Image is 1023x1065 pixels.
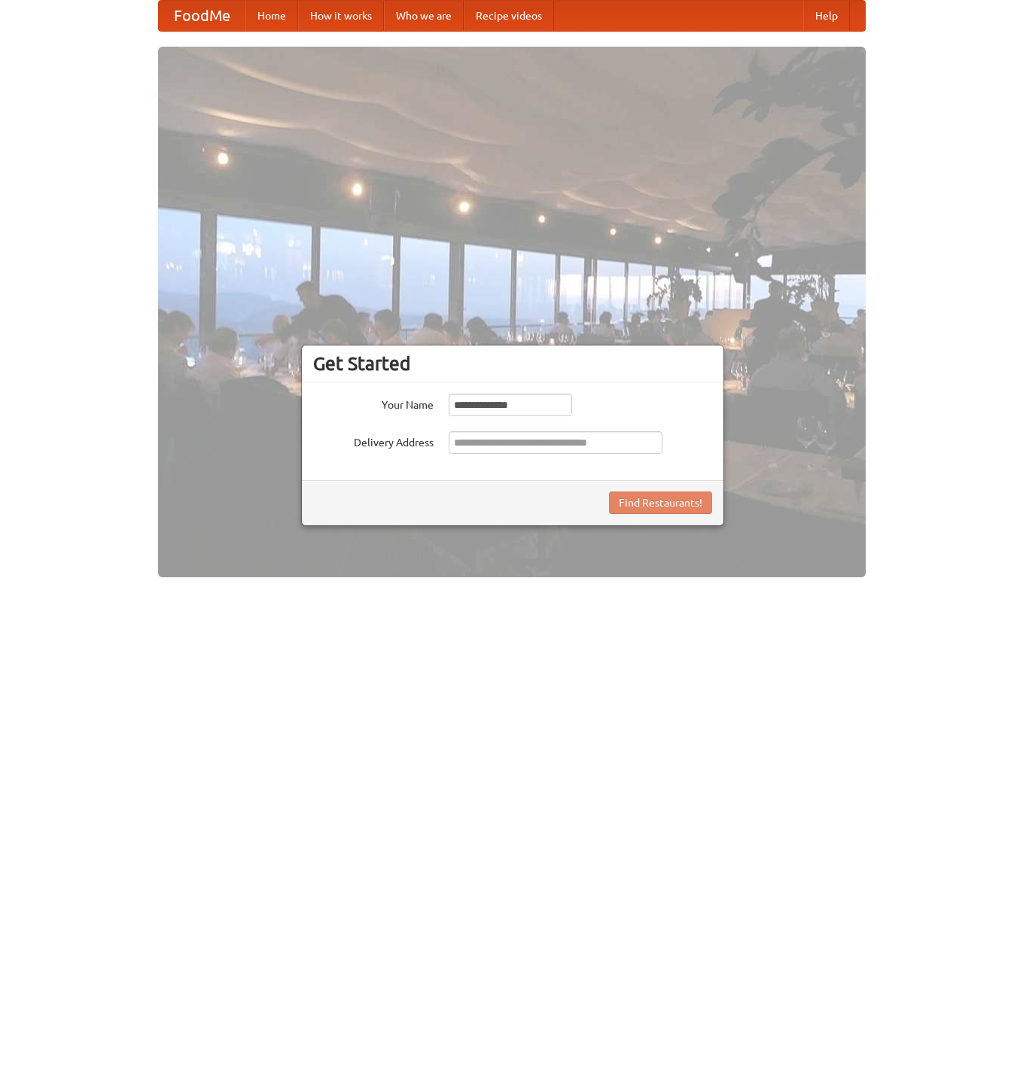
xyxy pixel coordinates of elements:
[298,1,384,31] a: How it works
[609,491,712,514] button: Find Restaurants!
[803,1,850,31] a: Help
[159,1,245,31] a: FoodMe
[245,1,298,31] a: Home
[313,431,434,450] label: Delivery Address
[313,352,712,375] h3: Get Started
[464,1,554,31] a: Recipe videos
[313,394,434,412] label: Your Name
[384,1,464,31] a: Who we are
